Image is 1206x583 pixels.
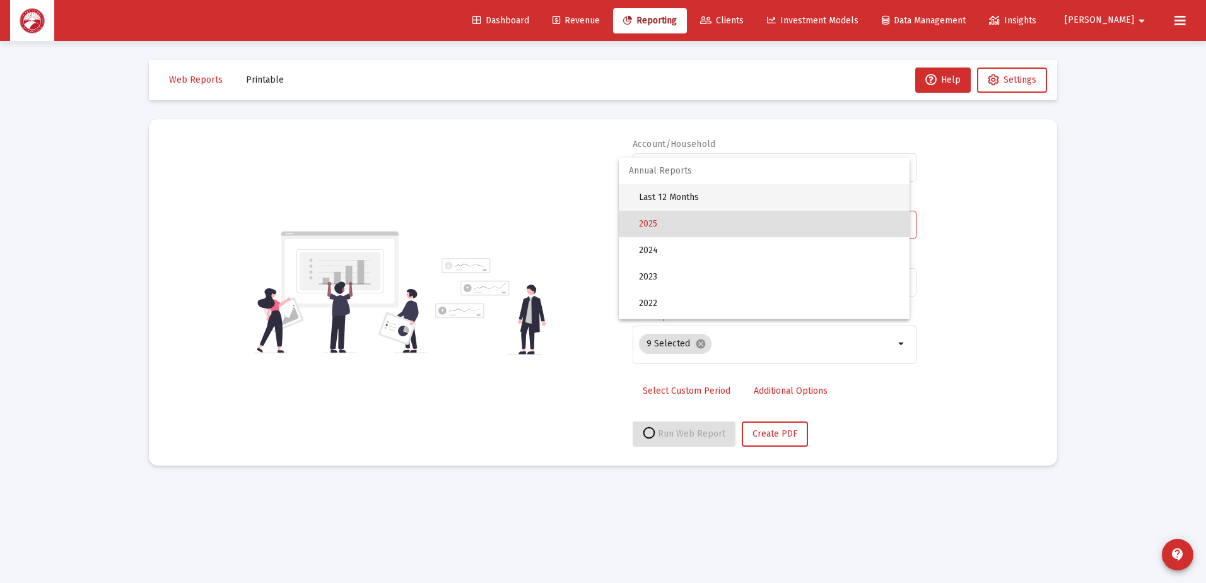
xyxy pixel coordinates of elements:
span: 2022 [639,290,899,317]
span: 2025 [639,211,899,237]
span: 2023 [639,264,899,290]
span: 2021 [639,317,899,343]
span: Annual Reports [619,158,910,184]
span: Last 12 Months [639,184,899,211]
span: 2024 [639,237,899,264]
